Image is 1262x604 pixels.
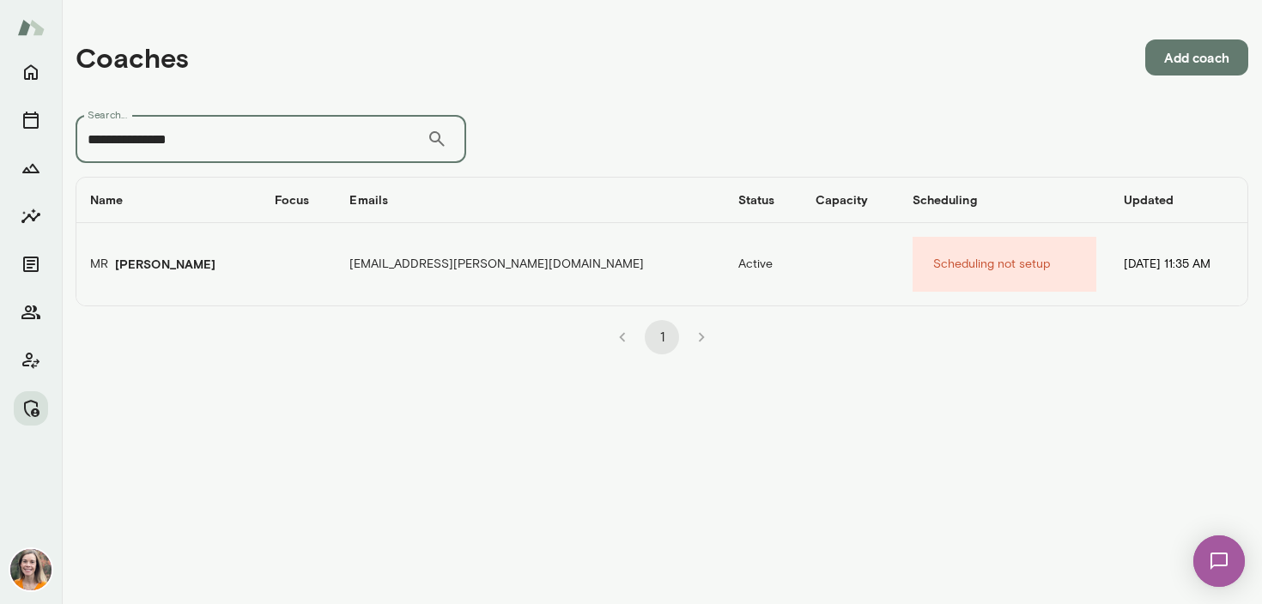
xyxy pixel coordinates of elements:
div: MR [90,256,108,273]
button: page 1 [645,320,679,354]
h6: Updated [1124,191,1234,208]
h6: Emails [349,191,710,208]
td: [EMAIL_ADDRESS][PERSON_NAME][DOMAIN_NAME] [336,223,724,305]
button: Growth Plan [14,151,48,185]
h6: Capacity [816,191,885,208]
div: pagination [76,306,1248,354]
td: Active [725,223,802,305]
img: Mento [17,11,45,44]
h6: Focus [275,191,322,208]
h6: Scheduling [913,191,1096,208]
button: Manage [14,391,48,426]
label: Search... [88,107,127,122]
button: Documents [14,247,48,281]
button: Add coach [1145,39,1248,75]
table: coaches table [76,178,1247,305]
td: [DATE] 11:35 AM [1110,223,1247,305]
h6: Name [90,191,247,208]
button: Sessions [14,103,48,137]
button: Insights [14,199,48,233]
h6: [PERSON_NAME] [115,256,215,273]
h4: Coaches [76,41,189,74]
button: Home [14,55,48,89]
p: Scheduling not setup [933,256,1050,273]
h6: Status [738,191,788,208]
nav: pagination navigation [603,320,721,354]
button: Client app [14,343,48,377]
button: Members [14,295,48,329]
img: Carrie Kelly [10,549,52,590]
